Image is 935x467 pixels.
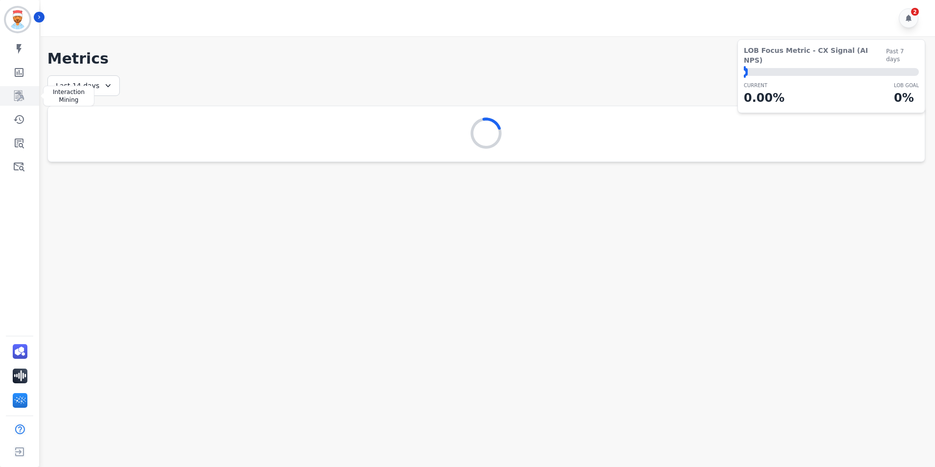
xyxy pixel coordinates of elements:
[47,75,120,96] div: Last 14 days
[744,89,784,107] p: 0.00 %
[911,8,919,16] div: 2
[744,46,886,65] span: LOB Focus Metric - CX Signal (AI NPS)
[894,89,919,107] p: 0 %
[894,82,919,89] p: LOB Goal
[744,82,784,89] p: CURRENT
[744,68,748,76] div: ⬤
[47,50,925,68] h1: Metrics
[6,8,29,31] img: Bordered avatar
[886,47,919,63] span: Past 7 days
